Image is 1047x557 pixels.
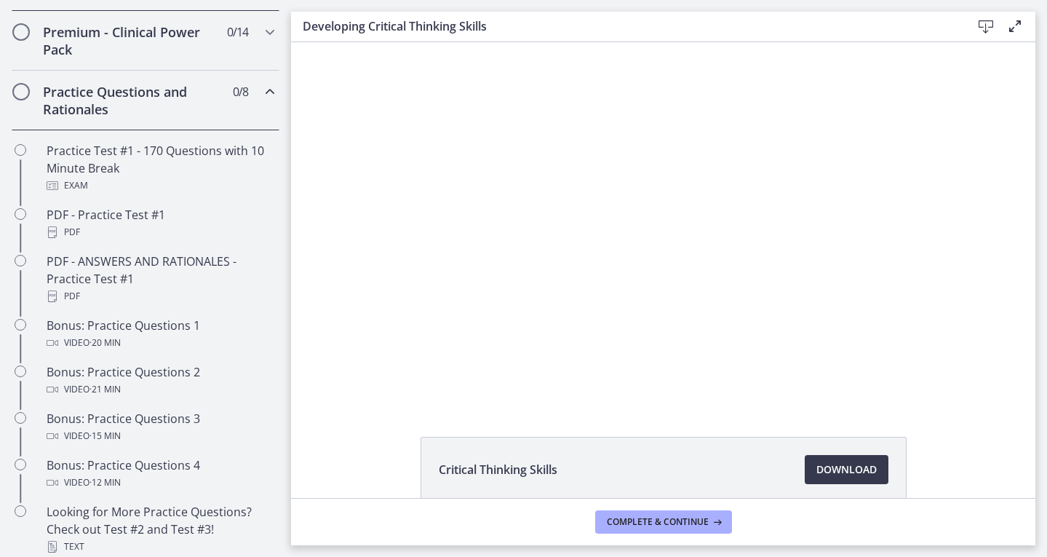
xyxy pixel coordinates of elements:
div: Video [47,381,274,398]
h2: Premium - Clinical Power Pack [43,23,220,58]
div: Looking for More Practice Questions? Check out Test #2 and Test #3! [47,503,274,556]
h3: Developing Critical Thinking Skills [303,17,948,35]
div: Bonus: Practice Questions 1 [47,317,274,352]
span: 0 / 8 [233,83,248,100]
div: Exam [47,177,274,194]
div: Video [47,474,274,491]
a: Download [805,455,888,484]
div: PDF [47,288,274,305]
span: · 15 min [89,427,121,445]
div: Video [47,427,274,445]
span: · 12 min [89,474,121,491]
div: Video [47,334,274,352]
div: PDF - ANSWERS AND RATIONALES - Practice Test #1 [47,253,274,305]
button: Complete & continue [595,510,732,534]
div: PDF - Practice Test #1 [47,206,274,241]
span: · 20 min [89,334,121,352]
h2: Practice Questions and Rationales [43,83,220,118]
iframe: Video Lesson [291,42,1035,403]
div: Practice Test #1 - 170 Questions with 10 Minute Break [47,142,274,194]
div: Bonus: Practice Questions 2 [47,363,274,398]
span: · 21 min [89,381,121,398]
div: Bonus: Practice Questions 3 [47,410,274,445]
div: Text [47,538,274,556]
span: Critical Thinking Skills [439,461,557,478]
span: Download [816,461,877,478]
div: PDF [47,224,274,241]
span: 0 / 14 [227,23,248,41]
span: Complete & continue [607,516,709,528]
div: Bonus: Practice Questions 4 [47,457,274,491]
